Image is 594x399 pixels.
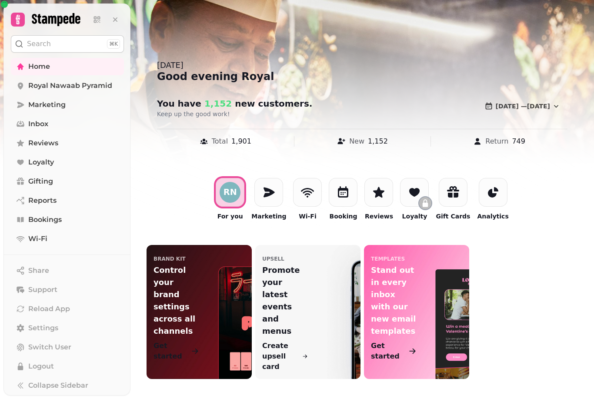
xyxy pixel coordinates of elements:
[11,262,124,279] button: Share
[255,245,360,379] a: upsellPromote your latest events and menusCreate upsell card
[28,215,62,225] span: Bookings
[28,157,54,168] span: Loyalty
[154,255,186,262] p: Brand Kit
[107,39,120,49] div: ⌘K
[371,255,405,262] p: templates
[365,212,393,221] p: Reviews
[28,80,112,91] span: Royal Nawaab Pyramid
[147,245,252,379] a: Brand KitControl your brand settings across all channelsGet started
[217,212,243,221] p: For you
[28,119,48,129] span: Inbox
[11,339,124,356] button: Switch User
[11,35,124,53] button: Search⌘K
[11,173,124,190] a: Gifting
[11,96,124,114] a: Marketing
[11,58,124,75] a: Home
[262,264,308,337] p: Promote your latest events and menus
[262,255,284,262] p: upsell
[11,358,124,375] button: Logout
[11,281,124,298] button: Support
[11,300,124,318] button: Reload App
[28,100,66,110] span: Marketing
[371,264,417,337] p: Stand out in every inbox with our new email templates
[28,265,49,276] span: Share
[251,212,286,221] p: Marketing
[27,39,51,49] p: Search
[496,103,550,109] span: [DATE] — [DATE]
[477,97,567,115] button: [DATE] —[DATE]
[329,212,357,221] p: Booking
[28,176,53,187] span: Gifting
[157,97,324,110] h2: You have new customer s .
[154,264,199,337] p: Control your brand settings across all channels
[28,195,57,206] span: Reports
[11,115,124,133] a: Inbox
[28,342,71,352] span: Switch User
[157,70,567,84] div: Good evening Royal
[402,212,427,221] p: Loyalty
[477,212,508,221] p: Analytics
[157,110,380,118] p: Keep up the good work!
[11,77,124,94] a: Royal Nawaab Pyramid
[364,245,469,379] a: templatesStand out in every inbox with our new email templatesGet started
[28,138,58,148] span: Reviews
[11,154,124,171] a: Loyalty
[299,212,316,221] p: Wi-Fi
[11,230,124,248] a: Wi-Fi
[201,98,232,109] span: 1,152
[436,212,470,221] p: Gift Cards
[224,188,237,196] div: R N
[28,304,70,314] span: Reload App
[11,377,124,394] button: Collapse Sidebar
[28,380,88,391] span: Collapse Sidebar
[11,192,124,209] a: Reports
[262,341,300,372] p: Create upsell card
[28,234,47,244] span: Wi-Fi
[157,59,567,71] div: [DATE]
[28,61,50,72] span: Home
[11,211,124,228] a: Bookings
[371,341,407,362] p: Get started
[154,341,189,362] p: Get started
[28,323,58,333] span: Settings
[11,319,124,337] a: Settings
[11,134,124,152] a: Reviews
[28,361,54,372] span: Logout
[28,285,57,295] span: Support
